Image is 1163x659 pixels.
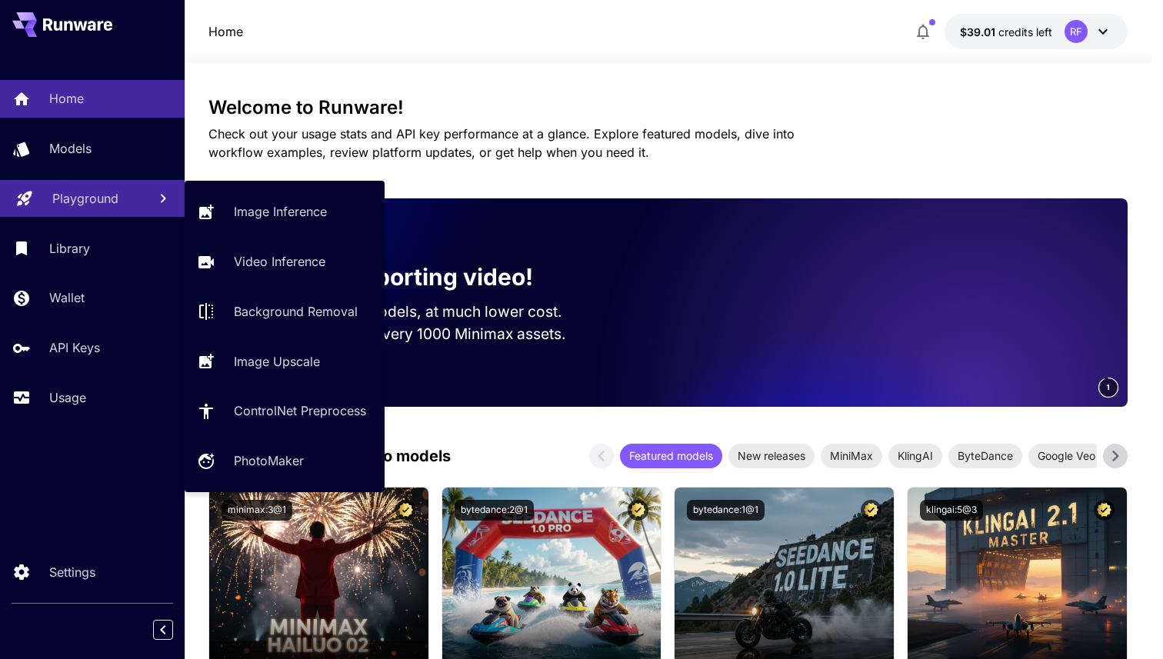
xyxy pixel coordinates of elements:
p: Image Inference [234,202,327,221]
button: Certified Model – Vetted for best performance and includes a commercial license. [628,500,648,521]
span: MiniMax [821,448,882,464]
p: PhotoMaker [234,451,304,470]
p: Home [49,89,84,108]
p: Image Upscale [234,352,320,371]
p: Home [208,22,243,41]
p: Playground [52,189,118,208]
div: Collapse sidebar [165,616,185,644]
p: Library [49,239,90,258]
div: $39.00518 [960,24,1052,40]
a: PhotoMaker [185,442,385,480]
a: Image Upscale [185,342,385,380]
a: Background Removal [185,293,385,331]
a: Video Inference [185,243,385,281]
button: Certified Model – Vetted for best performance and includes a commercial license. [861,500,881,521]
nav: breadcrumb [208,22,243,41]
button: bytedance:1@1 [687,500,765,521]
button: Collapse sidebar [153,620,173,640]
button: minimax:3@1 [222,500,292,521]
span: Google Veo [1028,448,1105,464]
a: ControlNet Preprocess [185,392,385,430]
p: Now supporting video! [276,260,533,295]
p: ControlNet Preprocess [234,401,366,420]
span: KlingAI [888,448,942,464]
a: Image Inference [185,193,385,231]
p: Wallet [49,288,85,307]
button: $39.00518 [945,14,1128,49]
span: 1 [1106,381,1111,393]
span: $39.01 [960,25,998,38]
button: bytedance:2@1 [455,500,534,521]
span: credits left [998,25,1052,38]
span: Featured models [620,448,722,464]
p: Usage [49,388,86,407]
p: Background Removal [234,302,358,321]
span: Check out your usage stats and API key performance at a glance. Explore featured models, dive int... [208,126,795,160]
p: Run the best video models, at much lower cost. [233,301,591,323]
button: Certified Model – Vetted for best performance and includes a commercial license. [1094,500,1115,521]
h3: Welcome to Runware! [208,97,1127,118]
div: RF [1065,20,1088,43]
p: Settings [49,563,95,581]
button: klingai:5@3 [920,500,983,521]
p: Video Inference [234,252,325,271]
span: ByteDance [948,448,1022,464]
span: New releases [728,448,815,464]
button: Certified Model – Vetted for best performance and includes a commercial license. [395,500,416,521]
p: API Keys [49,338,100,357]
p: Save up to $350 for every 1000 Minimax assets. [233,323,591,345]
p: Models [49,139,92,158]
